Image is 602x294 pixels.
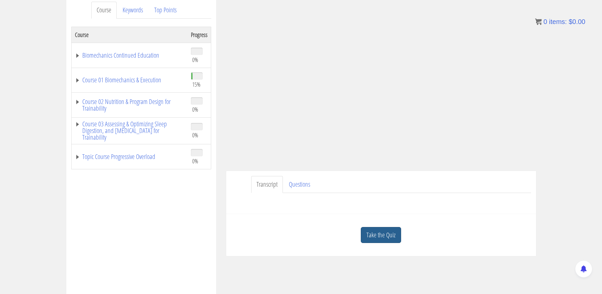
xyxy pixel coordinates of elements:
[284,176,315,193] a: Questions
[75,121,184,141] a: Course 03 Assessing & Optimizing Sleep Digestion, and [MEDICAL_DATA] for Trainability
[569,18,572,25] span: $
[71,27,188,43] th: Course
[192,106,198,113] span: 0%
[192,157,198,165] span: 0%
[75,52,184,59] a: Biomechanics Continued Education
[535,18,585,25] a: 0 items: $0.00
[569,18,585,25] bdi: 0.00
[75,98,184,112] a: Course 02 Nutrition & Program Design for Trainability
[75,77,184,83] a: Course 01 Biomechanics & Execution
[549,18,567,25] span: items:
[361,227,401,243] a: Take the Quiz
[91,2,117,19] a: Course
[149,2,182,19] a: Top Points
[192,56,198,63] span: 0%
[117,2,148,19] a: Keywords
[192,81,201,88] span: 15%
[251,176,283,193] a: Transcript
[535,18,542,25] img: icon11.png
[543,18,547,25] span: 0
[192,131,198,139] span: 0%
[188,27,211,43] th: Progress
[75,153,184,160] a: Topic Course Progressive Overload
